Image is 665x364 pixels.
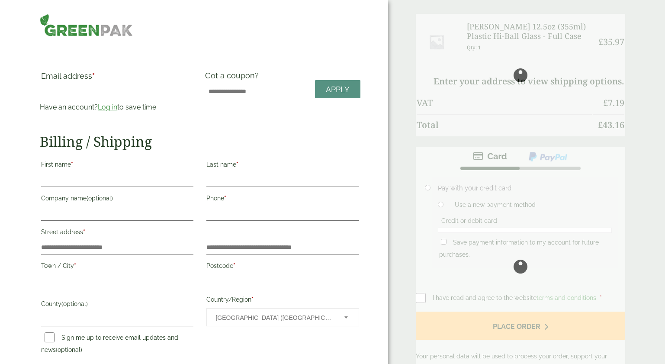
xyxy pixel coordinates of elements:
label: First name [41,158,193,173]
abbr: required [83,229,85,235]
span: Country/Region [206,308,359,326]
label: Email address [41,72,193,84]
label: Sign me up to receive email updates and news [41,334,178,356]
abbr: required [251,296,254,303]
a: Apply [315,80,360,99]
span: United Kingdom (UK) [215,309,332,327]
span: (optional) [87,195,113,202]
label: County [41,298,193,312]
p: Have an account? to save time [40,102,195,113]
label: Phone [206,192,359,207]
label: Got a coupon? [205,71,262,84]
span: (optional) [56,346,82,353]
abbr: required [74,262,76,269]
img: GreenPak Supplies [40,14,133,36]
abbr: required [236,161,238,168]
abbr: required [233,262,235,269]
span: (optional) [61,300,88,307]
abbr: required [92,71,95,81]
abbr: required [71,161,73,168]
a: Log in [98,103,117,111]
h2: Billing / Shipping [40,133,360,150]
label: Country/Region [206,293,359,308]
abbr: required [224,195,226,202]
input: Sign me up to receive email updates and news(optional) [45,332,55,342]
label: Company name [41,192,193,207]
span: Apply [326,85,350,94]
label: Town / City [41,260,193,274]
label: Postcode [206,260,359,274]
label: Last name [206,158,359,173]
label: Street address [41,226,193,241]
